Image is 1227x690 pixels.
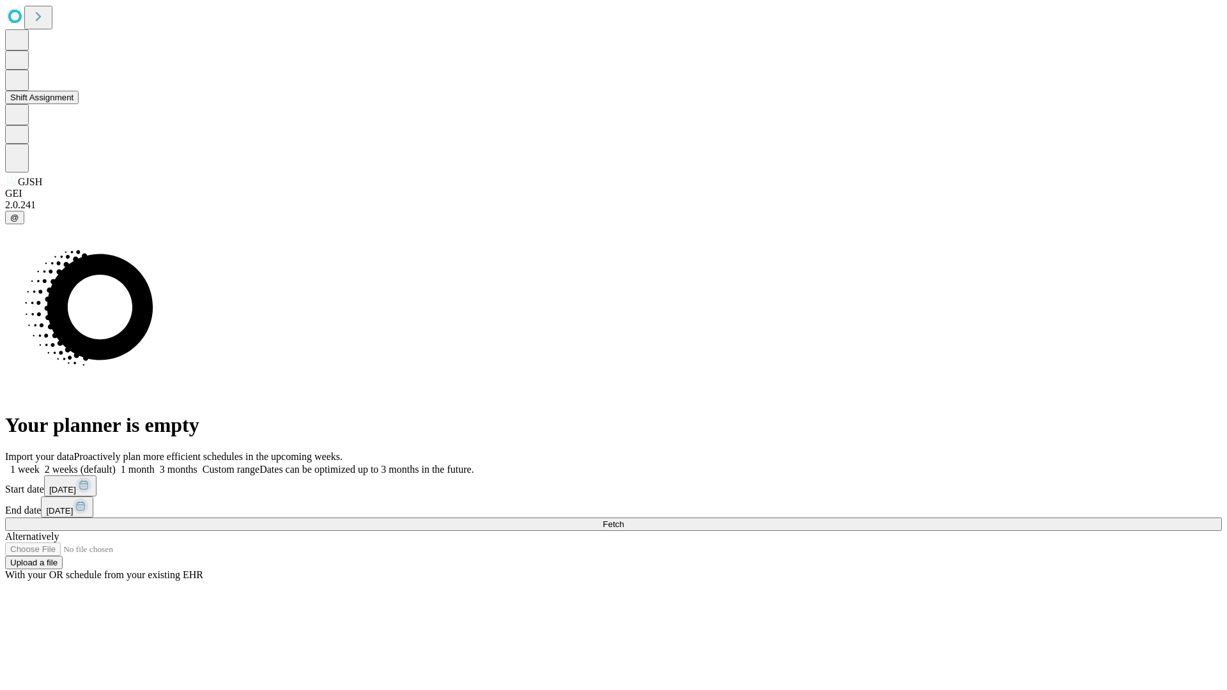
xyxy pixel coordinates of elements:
[41,496,93,517] button: [DATE]
[5,413,1222,437] h1: Your planner is empty
[5,199,1222,211] div: 2.0.241
[5,556,63,569] button: Upload a file
[5,517,1222,531] button: Fetch
[5,91,79,104] button: Shift Assignment
[5,475,1222,496] div: Start date
[5,496,1222,517] div: End date
[74,451,343,462] span: Proactively plan more efficient schedules in the upcoming weeks.
[203,464,259,475] span: Custom range
[259,464,474,475] span: Dates can be optimized up to 3 months in the future.
[603,519,624,529] span: Fetch
[5,451,74,462] span: Import your data
[10,464,40,475] span: 1 week
[160,464,197,475] span: 3 months
[49,485,76,494] span: [DATE]
[46,506,73,516] span: [DATE]
[5,569,203,580] span: With your OR schedule from your existing EHR
[44,475,96,496] button: [DATE]
[5,188,1222,199] div: GEI
[5,531,59,542] span: Alternatively
[10,213,19,222] span: @
[121,464,155,475] span: 1 month
[18,176,42,187] span: GJSH
[45,464,116,475] span: 2 weeks (default)
[5,211,24,224] button: @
